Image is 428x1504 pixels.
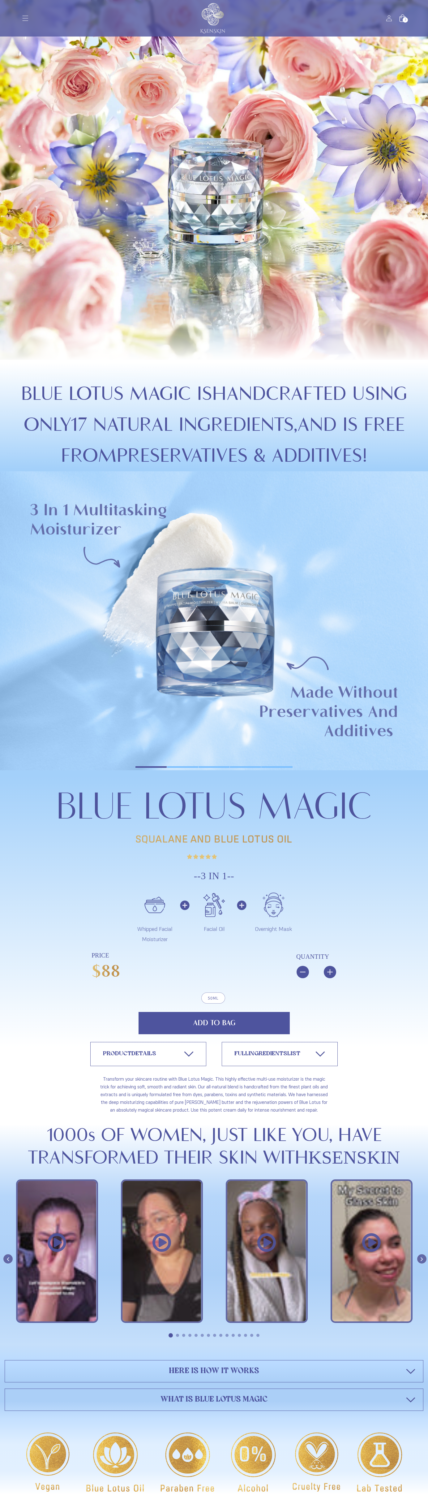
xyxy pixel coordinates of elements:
[315,1051,325,1057] img: arrow-down.svg
[234,1051,249,1057] span: FULL
[230,766,261,768] button: Load image 3 in gallery view
[201,992,225,1004] label: 50ML
[357,1432,402,1492] img: Blue Lotus Magic Is Lab Tested
[293,1432,340,1492] img: Blue Lotus Magic Is Cruelty Free
[213,1334,216,1337] button: 8 of 5
[308,1147,400,1168] span: KSENSKIN
[100,1076,328,1113] span: Transform your skincare routine with Blue Lotus Magic. This highly effective multi-use moisturize...
[139,1012,290,1034] button: Add to Bag
[199,766,230,768] button: Play video 1 in gallery view
[176,1334,179,1337] button: 2 of 5
[417,1254,426,1264] button: Next
[256,1334,259,1337] button: 15 of 5
[19,11,32,25] summary: Menu
[296,951,336,962] label: Quantity
[160,1432,214,1492] img: Blue Lotus Magic Is Paraben Free
[182,1334,185,1337] button: 3 of 5
[5,1124,423,1169] h2: 1000s OF WOMEN, JUST LIKE YOU, HAVE TRANSFORMED THEIR SKIN WITH
[287,1051,300,1057] span: LIST
[86,1432,144,1492] img: Blue Lotus Magic Is made from Blue Lotus Oil
[180,901,190,910] img: Facial Oil
[5,1389,423,1411] a: What is blue lotus magic
[234,1050,300,1058] span: INGREDIENTS
[237,901,246,910] img: Facial Oil
[195,1334,198,1337] button: 5 of 5
[184,1051,194,1057] img: arrow-down.svg
[250,1334,253,1337] button: 14 of 5
[219,1334,222,1337] button: 9 of 5
[225,1334,229,1337] button: 10 of 5
[90,1042,206,1066] a: PRODUCTDETAILS
[21,378,407,471] h2: Blue Lotus Magic is handcrafted using only 17 natural ingredients, and is free from preservatives...
[232,1334,235,1337] button: 11 of 5
[191,924,237,934] p: Facial Oil
[28,832,400,847] p: SQUALANE AND BLUE LOTUS OIL
[5,1360,423,1382] h2: Here is how it works
[167,766,198,768] button: Load image 2 in gallery view
[28,870,400,882] div: --3 in 1--
[92,962,120,981] span: $88
[222,1042,338,1066] a: FULLINGREDIENTSLIST
[202,893,226,917] img: Facial Oil
[92,950,120,961] span: Price
[33,791,395,832] h1: Blue Lotus Magic
[405,17,406,23] span: 2
[193,1019,235,1027] span: Add to Bag
[26,1432,70,1492] img: Blue Lotus Magic Is Vegan
[169,1333,173,1338] button: 1 of 5
[144,895,165,915] img: Whipped Facial Moisturizer
[132,924,177,944] p: Whipped Facial Moisturizer
[135,766,167,768] button: Load image 1 in gallery view
[251,924,296,934] p: Overnight Mask
[187,854,218,860] span: 4.99 stars
[207,1334,210,1337] button: 7 of 5
[238,1334,241,1337] button: 12 of 5
[244,1334,247,1337] button: 13 of 5
[260,891,287,919] img: Overnight Mask
[103,1051,131,1057] span: PRODUCT
[103,1050,156,1058] span: DETAILS
[201,1334,204,1337] button: 6 of 5
[261,766,293,768] button: Load image 4 in gallery view
[188,1334,191,1337] button: 4 of 5
[231,1432,276,1492] img: Blue Lotus Magic Is Alcohol Free
[3,1254,13,1264] button: Previous
[200,3,225,33] img: KSENSKIN White Logo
